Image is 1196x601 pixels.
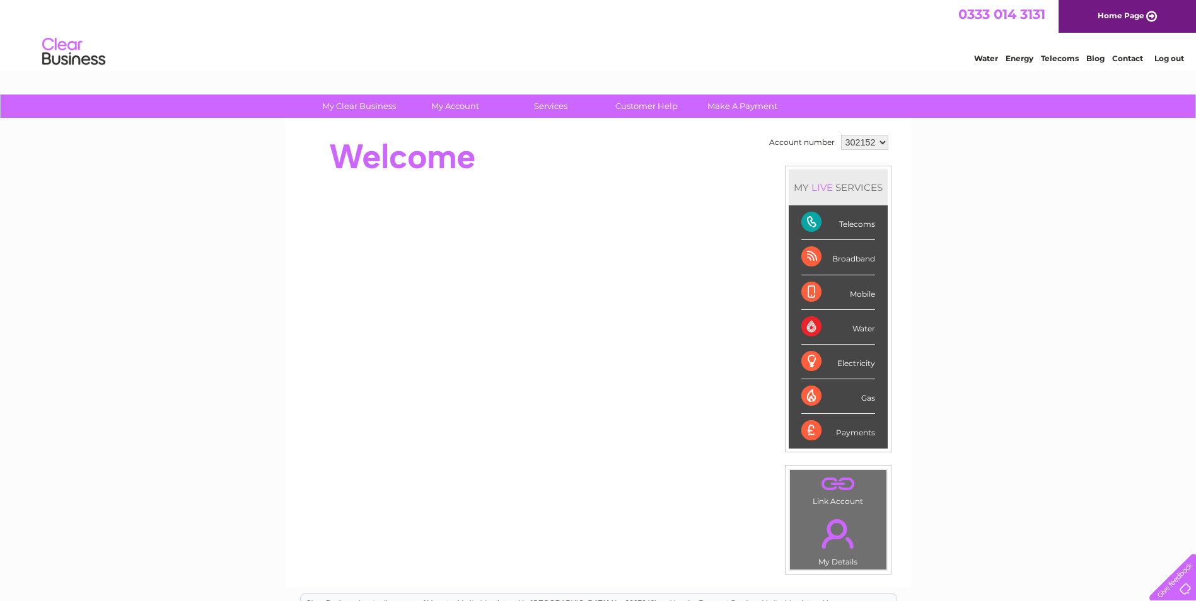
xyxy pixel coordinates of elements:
div: Electricity [801,345,875,379]
a: Contact [1112,54,1143,63]
div: Payments [801,414,875,448]
a: 0333 014 3131 [958,6,1045,22]
a: Telecoms [1041,54,1079,63]
div: Water [801,310,875,345]
a: My Account [403,94,507,118]
div: Broadband [801,240,875,275]
a: Energy [1006,54,1033,63]
a: . [793,512,883,556]
div: Telecoms [801,205,875,240]
div: Mobile [801,275,875,310]
div: Clear Business is a trading name of Verastar Limited (registered in [GEOGRAPHIC_DATA] No. 3667643... [301,7,897,61]
a: Make A Payment [690,94,794,118]
td: My Details [789,508,887,570]
div: MY SERVICES [789,169,888,205]
a: Blog [1086,54,1105,63]
a: Services [499,94,603,118]
a: Log out [1154,54,1184,63]
td: Account number [766,132,838,153]
img: logo.png [42,33,106,71]
a: Customer Help [595,94,699,118]
div: Gas [801,379,875,414]
a: . [793,473,883,495]
a: Water [974,54,998,63]
td: Link Account [789,469,887,509]
div: LIVE [809,181,835,193]
a: My Clear Business [307,94,411,118]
